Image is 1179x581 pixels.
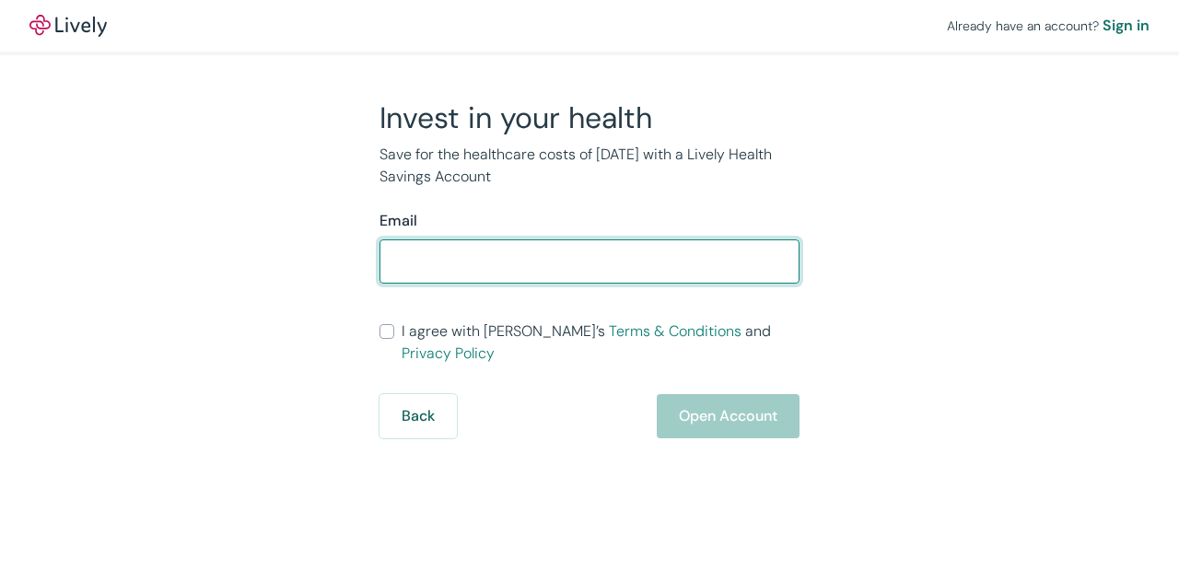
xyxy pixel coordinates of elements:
[379,144,800,188] p: Save for the healthcare costs of [DATE] with a Lively Health Savings Account
[379,394,457,438] button: Back
[379,99,800,136] h2: Invest in your health
[402,343,495,363] a: Privacy Policy
[947,15,1150,37] div: Already have an account?
[29,15,107,37] img: Lively
[29,15,107,37] a: LivelyLively
[1103,15,1150,37] a: Sign in
[609,321,741,341] a: Terms & Conditions
[379,210,417,232] label: Email
[402,320,800,365] span: I agree with [PERSON_NAME]’s and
